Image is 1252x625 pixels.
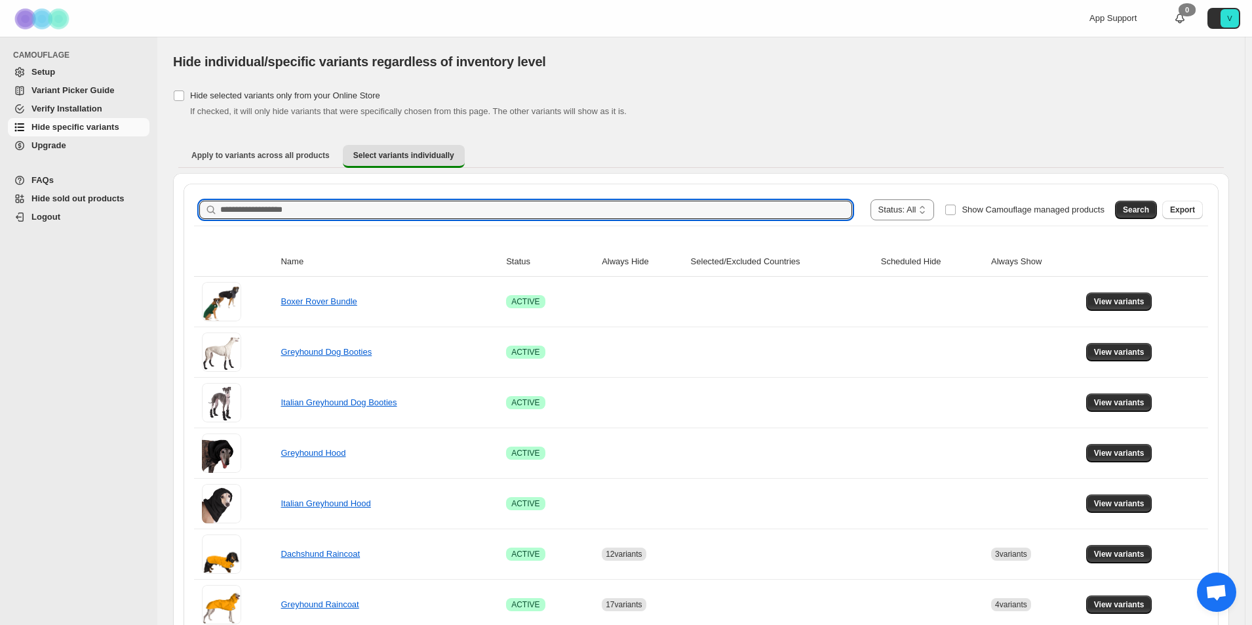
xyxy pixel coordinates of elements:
[1086,292,1152,311] button: View variants
[8,118,149,136] a: Hide specific variants
[190,91,380,100] span: Hide selected variants only from your Online Store
[687,247,877,277] th: Selected/Excluded Countries
[1086,545,1152,563] button: View variants
[31,104,102,113] span: Verify Installation
[281,599,359,609] a: Greyhound Raincoat
[511,498,539,509] span: ACTIVE
[281,347,372,357] a: Greyhound Dog Booties
[343,145,465,168] button: Select variants individually
[1197,573,1236,612] a: Open chat
[8,208,149,226] a: Logout
[31,140,66,150] span: Upgrade
[962,205,1105,214] span: Show Camouflage managed products
[31,193,125,203] span: Hide sold out products
[1086,494,1152,513] button: View variants
[277,247,502,277] th: Name
[202,282,241,321] img: Boxer Rover Bundle
[606,600,642,609] span: 17 variants
[353,150,454,161] span: Select variants individually
[8,81,149,100] a: Variant Picker Guide
[1086,343,1152,361] button: View variants
[511,397,539,408] span: ACTIVE
[987,247,1082,277] th: Always Show
[31,175,54,185] span: FAQs
[606,550,642,559] span: 12 variants
[598,247,686,277] th: Always Hide
[511,599,539,610] span: ACTIVE
[8,100,149,118] a: Verify Installation
[10,1,76,37] img: Camouflage
[511,549,539,559] span: ACTIVE
[202,585,241,624] img: Greyhound Raincoat
[202,534,241,574] img: Dachshund Raincoat
[281,397,397,407] a: Italian Greyhound Dog Booties
[877,247,987,277] th: Scheduled Hide
[8,136,149,155] a: Upgrade
[8,190,149,208] a: Hide sold out products
[511,347,539,357] span: ACTIVE
[1094,599,1144,610] span: View variants
[502,247,598,277] th: Status
[8,171,149,190] a: FAQs
[511,448,539,458] span: ACTIVE
[1089,13,1137,23] span: App Support
[1115,201,1157,219] button: Search
[1179,3,1196,16] div: 0
[1094,498,1144,509] span: View variants
[281,549,360,559] a: Dachshund Raincoat
[31,67,55,77] span: Setup
[1170,205,1195,215] span: Export
[202,433,241,473] img: Greyhound Hood
[281,296,357,306] a: Boxer Rover Bundle
[202,333,241,372] img: Greyhound Dog Booties
[1086,595,1152,614] button: View variants
[1173,12,1186,25] a: 0
[13,50,151,60] span: CAMOUFLAGE
[31,212,60,222] span: Logout
[281,498,370,508] a: Italian Greyhound Hood
[1094,549,1144,559] span: View variants
[1086,444,1152,462] button: View variants
[202,484,241,523] img: Italian Greyhound Hood
[191,150,330,161] span: Apply to variants across all products
[1094,397,1144,408] span: View variants
[190,106,627,116] span: If checked, it will only hide variants that were specifically chosen from this page. The other va...
[1094,347,1144,357] span: View variants
[1162,201,1203,219] button: Export
[31,85,114,95] span: Variant Picker Guide
[1094,296,1144,307] span: View variants
[1227,14,1232,22] text: V
[1094,448,1144,458] span: View variants
[281,448,345,458] a: Greyhound Hood
[173,54,546,69] span: Hide individual/specific variants regardless of inventory level
[995,550,1027,559] span: 3 variants
[1207,8,1240,29] button: Avatar with initials V
[202,383,241,422] img: Italian Greyhound Dog Booties
[1086,393,1152,412] button: View variants
[8,63,149,81] a: Setup
[181,145,340,166] button: Apply to variants across all products
[995,600,1027,609] span: 4 variants
[511,296,539,307] span: ACTIVE
[1221,9,1239,28] span: Avatar with initials V
[31,122,119,132] span: Hide specific variants
[1123,205,1149,215] span: Search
